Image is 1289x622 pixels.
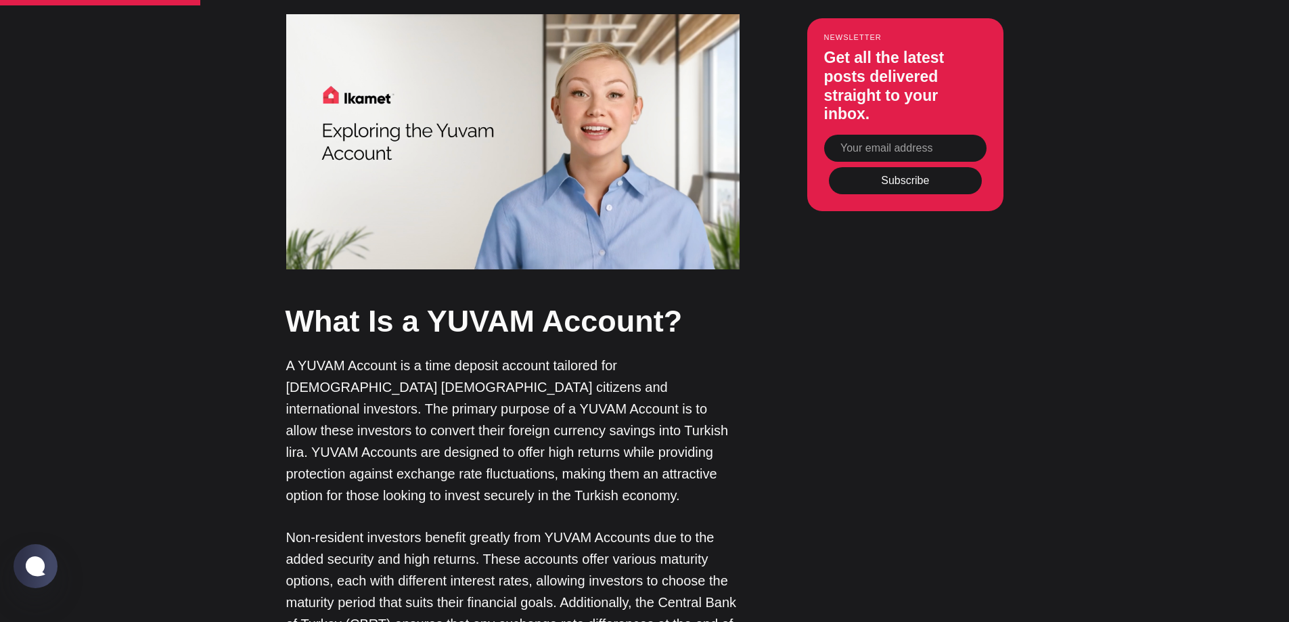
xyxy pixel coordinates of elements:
h2: What Is a YUVAM Account? [286,300,739,342]
small: Newsletter [824,34,987,42]
input: Your email address [824,135,987,162]
h3: Get all the latest posts delivered straight to your inbox. [824,49,987,124]
p: A YUVAM Account is a time deposit account tailored for [DEMOGRAPHIC_DATA] [DEMOGRAPHIC_DATA] citi... [286,355,740,506]
button: Subscribe [829,167,982,194]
